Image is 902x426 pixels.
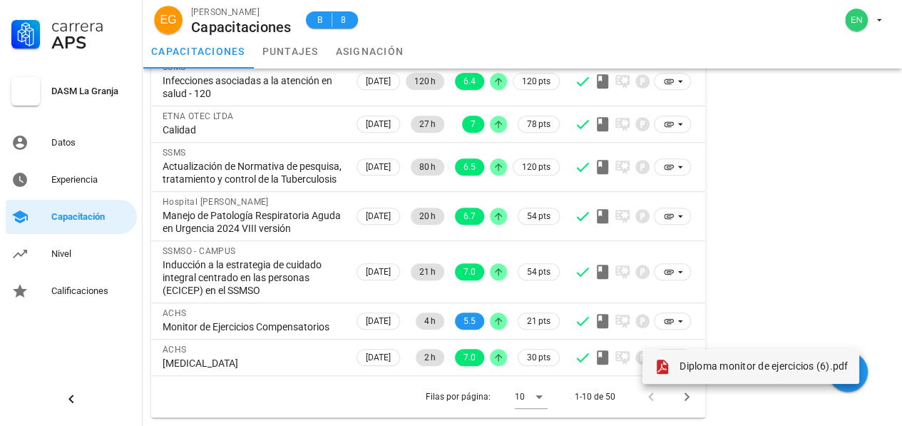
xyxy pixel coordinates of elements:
[314,13,326,27] span: B
[419,208,436,225] span: 20 h
[522,160,550,174] span: 120 pts
[414,73,436,90] span: 120 h
[527,209,550,223] span: 54 pts
[254,34,327,69] a: puntajes
[51,17,131,34] div: Carrera
[366,208,391,224] span: [DATE]
[163,308,187,318] span: ACHS
[463,73,476,90] span: 6.4
[163,123,342,136] div: Calidad
[424,313,436,330] span: 4 h
[163,320,342,333] div: Monitor de Ejercicios Compensatorios
[463,158,476,176] span: 6.5
[463,349,476,366] span: 7.0
[51,34,131,51] div: APS
[163,160,342,186] div: Actualización de Normativa de pesquisa, tratamiento y control de la Tuberculosis
[51,248,131,260] div: Nivel
[426,376,548,417] div: Filas por página:
[163,345,187,355] span: ACHS
[6,163,137,197] a: Experiencia
[424,349,436,366] span: 2 h
[845,9,868,31] div: avatar
[419,116,436,133] span: 27 h
[419,263,436,280] span: 21 h
[366,313,391,329] span: [DATE]
[6,237,137,271] a: Nivel
[674,384,699,410] button: Página siguiente
[327,34,413,69] a: asignación
[515,385,548,408] div: 10Filas por página:
[160,6,176,34] span: EG
[527,117,550,131] span: 78 pts
[471,116,476,133] span: 7
[6,126,137,160] a: Datos
[163,197,269,207] span: Hospital [PERSON_NAME]
[522,74,550,88] span: 120 pts
[366,350,391,365] span: [DATE]
[143,34,254,69] a: capacitaciones
[366,264,391,280] span: [DATE]
[163,246,236,256] span: SSMSO - CAMPUS
[527,265,550,279] span: 54 pts
[515,390,525,403] div: 10
[6,274,137,308] a: Calificaciones
[680,360,848,372] span: Diploma monitor de ejercicios (6).pdf
[191,19,292,35] div: Capacitaciones
[163,258,342,297] div: Inducción a la estrategia de cuidado integral centrado en las personas (ECICEP) en el SSMSO
[163,357,342,370] div: [MEDICAL_DATA]
[419,158,436,176] span: 80 h
[366,73,391,89] span: [DATE]
[463,263,476,280] span: 7.0
[366,159,391,175] span: [DATE]
[51,211,131,223] div: Capacitación
[163,148,186,158] span: SSMS
[51,285,131,297] div: Calificaciones
[527,350,550,365] span: 30 pts
[463,313,476,330] span: 5.5
[463,208,476,225] span: 6.7
[154,6,183,34] div: avatar
[51,174,131,186] div: Experiencia
[51,86,131,97] div: DASM La Granja
[366,116,391,132] span: [DATE]
[575,390,615,403] div: 1-10 de 50
[527,314,550,328] span: 21 pts
[163,209,342,235] div: Manejo de Patología Respiratoria Aguda en Urgencia 2024 VIII versión
[163,111,234,121] span: ETNA OTEC LTDA
[6,200,137,234] a: Capacitación
[338,13,349,27] span: 8
[51,137,131,148] div: Datos
[163,74,342,100] div: Infecciones asociadas a la atención en salud - 120
[191,5,292,19] div: [PERSON_NAME]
